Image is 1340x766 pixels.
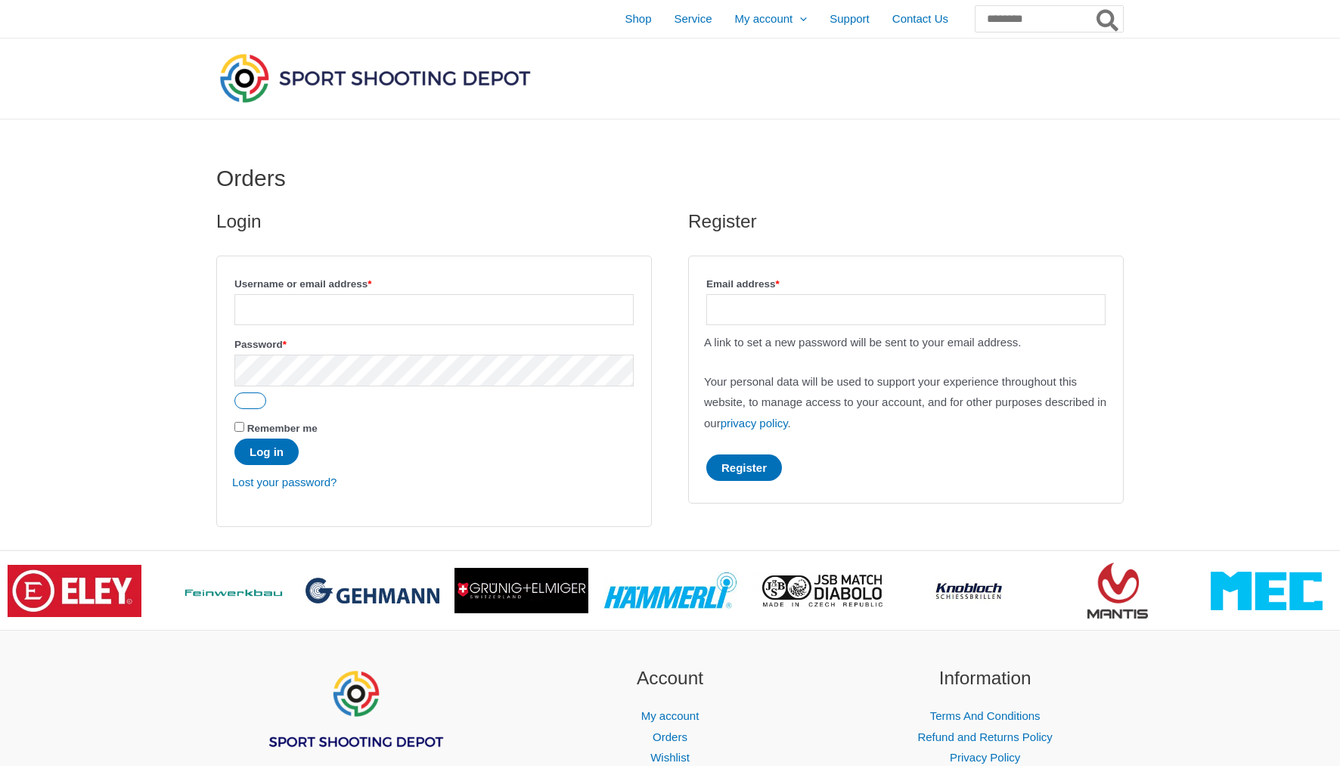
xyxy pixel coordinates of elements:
h2: Account [532,665,809,693]
p: Your personal data will be used to support your experience throughout this website, to manage acc... [704,371,1108,435]
button: Search [1093,6,1123,32]
a: Wishlist [650,751,690,764]
button: Show password [234,392,266,409]
label: Password [234,334,634,355]
button: Register [706,454,782,481]
button: Log in [234,439,299,465]
a: Privacy Policy [950,751,1020,764]
img: Sport Shooting Depot [216,50,534,106]
img: brand logo [8,565,141,617]
a: Terms And Conditions [930,709,1041,722]
a: privacy policy [721,417,788,430]
label: Email address [706,274,1106,294]
a: My account [641,709,699,722]
h2: Information [846,665,1124,693]
h2: Login [216,209,652,234]
input: Remember me [234,422,244,432]
a: Refund and Returns Policy [917,730,1052,743]
label: Username or email address [234,274,634,294]
a: Orders [653,730,687,743]
span: Remember me [247,423,318,434]
h2: Register [688,209,1124,234]
p: A link to set a new password will be sent to your email address. [704,332,1108,353]
a: Lost your password? [232,476,337,488]
h1: Orders [216,165,1124,192]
